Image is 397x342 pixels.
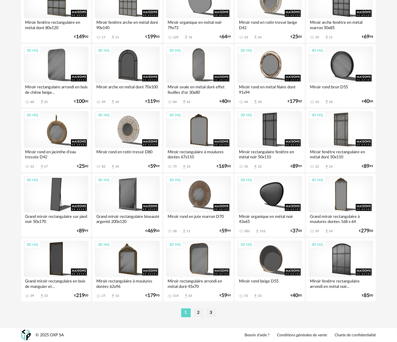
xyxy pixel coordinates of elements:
div: € 00 [362,99,373,104]
a: 3D HQ Miroir rond en rotin tressé D80 82 Download icon 54 €5999 [92,109,162,172]
div: 76 [189,35,192,39]
span: 279 [361,229,369,233]
a: 3D HQ Miroir rectangulaire à moulures dorées 67x110 75 Download icon 33 €16900 [163,109,234,172]
div: 75 [173,165,177,168]
div: € 00 [145,99,160,104]
div: € 99 [291,164,302,168]
div: 30 [173,229,177,233]
div: 3D HQ [166,241,183,249]
span: Download icon [182,164,187,169]
span: 149 [76,35,85,39]
li: 3 [207,308,216,317]
div: 3D HQ [95,47,112,55]
div: 17 [44,165,48,168]
span: 59 [221,294,227,298]
span: Download icon [182,229,187,234]
span: Download icon [253,164,258,169]
div: 23 [44,294,48,298]
span: 37 [293,229,298,233]
div: Grand miroir rectangulaire en bois de manguier et... [24,277,89,290]
div: Miroir ovale en métal doré effet feuilles d'or 30x80 [166,83,231,96]
div: € 00 [291,294,302,298]
div: 3D HQ [95,111,112,119]
span: 59 [221,229,227,233]
div: 152 [260,229,266,233]
span: 40 [293,294,298,298]
div: € 00 [220,99,231,104]
div: 33 [316,100,319,104]
div: 39 [102,100,106,104]
div: € 00 [217,164,231,168]
div: Miroir fenêtre rectangulaire en métal doré 50x110 [309,148,374,161]
span: Download icon [182,99,187,104]
div: € 00 [291,35,302,39]
span: Download icon [40,99,44,104]
span: Download icon [253,294,258,298]
div: 25 [44,100,48,104]
span: 179 [290,99,298,104]
li: 2 [194,308,203,317]
div: 14 [329,165,333,168]
div: € 00 [288,99,302,104]
div: Miroir rectangulaire arrondi en métal doré 45x70 [166,277,231,290]
div: 39 [31,294,35,298]
div: 44 [244,100,248,104]
span: Download icon [111,294,115,298]
span: 69 [364,35,369,39]
div: € 90 [145,294,160,298]
div: 19 [316,35,319,39]
a: 3D HQ Miroir rectangulaire fenêtre en métal noir 50x110 35 Download icon 22 €8999 [235,109,305,172]
div: 84 [173,100,177,104]
span: Download icon [111,35,115,40]
div: € 00 [145,229,160,233]
a: 3D HQ Grand miroir rectangulaire sur pied noir 50x170 €8999 [21,174,91,237]
a: 3D HQ Miroir rond brun D55 33 Download icon 18 €4000 [306,44,376,107]
span: Download icon [111,164,115,169]
span: Download icon [40,294,44,298]
div: € 00 [74,99,88,104]
div: 42 [187,100,190,104]
div: 65 [189,294,192,298]
div: 3D HQ [24,47,41,55]
a: 3D HQ Miroir rectangulaire à moulures dorées 62x96 27 Download icon 16 €17990 [92,238,162,301]
span: 169 [219,164,227,168]
div: 201 [244,229,250,233]
div: 33 [187,165,190,168]
span: 89 [79,229,85,233]
div: 16 [115,294,119,298]
div: 11 [115,35,119,39]
div: € 99 [362,164,373,168]
span: 199 [147,35,156,39]
a: 3D HQ Grand miroir rectangulaire biseauté argenté 200x120 €46900 [92,174,162,237]
div: 22 [316,165,319,168]
div: 54 [115,165,119,168]
a: 3D HQ Miroir rond en jacinthe d'eau tressée D42 32 Download icon 17 €2500 [21,109,91,172]
div: Miroir rectangulaire fenêtre en métal noir 50x110 [237,148,302,161]
div: 55 [244,294,248,298]
div: 32 [31,165,35,168]
div: € 99 [77,229,88,233]
div: 3D HQ [166,47,183,55]
div: 3D HQ [24,176,41,184]
a: Besoin d'aide ? [245,333,270,338]
div: Grand miroir rectangulaire à moulures dorées 168 x 64 [309,212,374,225]
div: 33 [258,294,262,298]
div: Grand miroir rectangulaire sur pied noir 50x170 [24,212,89,225]
a: Charte de confidentialité [335,333,376,338]
span: Download icon [253,99,258,104]
div: 129 [173,35,179,39]
div: Miroir rectangulaire à moulures dorées 62x96 [95,277,160,290]
a: 3D HQ Miroir rond en jute marron D70 30 Download icon 11 €5999 [163,174,234,237]
span: Download icon [184,35,189,40]
span: 469 [147,229,156,233]
div: 33 [244,35,248,39]
div: 3D HQ [238,176,255,184]
div: € 98 [362,35,373,39]
span: 219 [76,294,85,298]
span: 25 [293,35,298,39]
div: € 00 [291,229,302,233]
div: 82 [102,165,106,168]
a: 3D HQ Grand miroir rectangulaire en bois de manguier et... 39 Download icon 23 €21900 [21,238,91,301]
div: € 00 [362,294,373,298]
li: 1 [181,308,191,317]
